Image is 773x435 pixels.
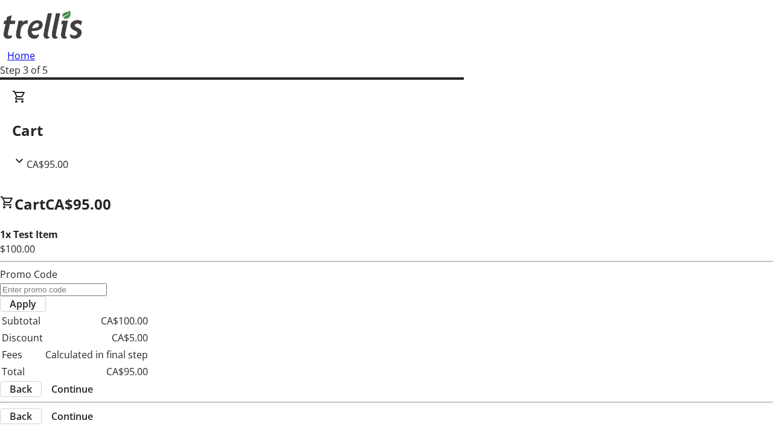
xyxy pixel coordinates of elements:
[45,313,149,329] td: CA$100.00
[42,382,103,396] button: Continue
[12,120,761,141] h2: Cart
[10,382,32,396] span: Back
[10,297,36,311] span: Apply
[1,330,43,346] td: Discount
[51,409,93,424] span: Continue
[1,313,43,329] td: Subtotal
[14,194,45,214] span: Cart
[45,330,149,346] td: CA$5.00
[10,409,32,424] span: Back
[27,158,68,171] span: CA$95.00
[45,364,149,379] td: CA$95.00
[45,347,149,362] td: Calculated in final step
[1,347,43,362] td: Fees
[51,382,93,396] span: Continue
[42,409,103,424] button: Continue
[12,89,761,172] div: CartCA$95.00
[1,364,43,379] td: Total
[45,194,111,214] span: CA$95.00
